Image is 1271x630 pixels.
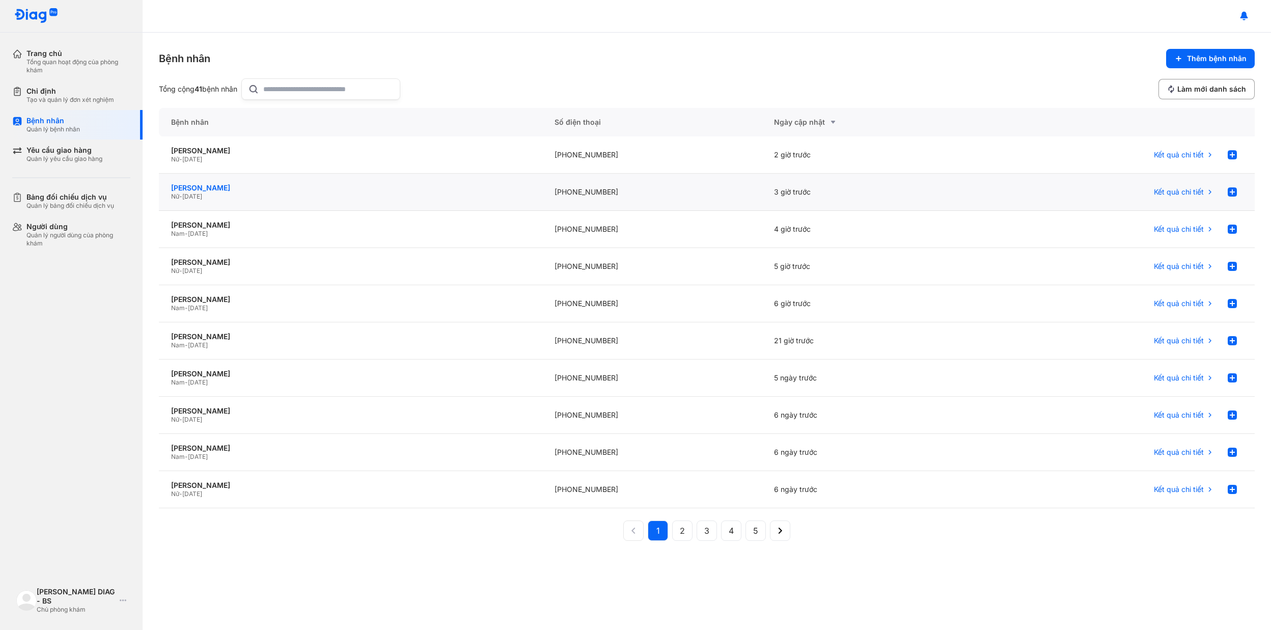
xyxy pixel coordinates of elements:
[762,397,981,434] div: 6 ngày trước
[171,155,179,163] span: Nữ
[171,230,185,237] span: Nam
[171,369,530,378] div: [PERSON_NAME]
[171,341,185,349] span: Nam
[182,490,202,498] span: [DATE]
[171,406,530,416] div: [PERSON_NAME]
[16,590,37,611] img: logo
[179,155,182,163] span: -
[179,267,182,275] span: -
[1166,49,1255,68] button: Thêm bệnh nhân
[1154,485,1204,494] span: Kết quả chi tiết
[26,222,130,231] div: Người dùng
[1154,150,1204,159] span: Kết quả chi tiết
[26,231,130,248] div: Quản lý người dùng của phòng khám
[542,471,761,508] div: [PHONE_NUMBER]
[1158,79,1255,99] button: Làm mới danh sách
[762,471,981,508] div: 6 ngày trước
[1154,187,1204,197] span: Kết quả chi tiết
[762,360,981,397] div: 5 ngày trước
[185,341,188,349] span: -
[26,193,114,202] div: Bảng đối chiếu dịch vụ
[26,202,114,210] div: Quản lý bảng đối chiếu dịch vụ
[1154,299,1204,308] span: Kết quả chi tiết
[26,58,130,74] div: Tổng quan hoạt động của phòng khám
[185,378,188,386] span: -
[26,87,114,96] div: Chỉ định
[762,211,981,248] div: 4 giờ trước
[721,521,741,541] button: 4
[37,587,116,606] div: [PERSON_NAME] DIAG - BS
[1187,54,1247,63] span: Thêm bệnh nhân
[542,211,761,248] div: [PHONE_NUMBER]
[26,116,80,125] div: Bệnh nhân
[171,267,179,275] span: Nữ
[182,416,202,423] span: [DATE]
[762,136,981,174] div: 2 giờ trước
[14,8,58,24] img: logo
[185,230,188,237] span: -
[1154,448,1204,457] span: Kết quả chi tiết
[656,525,660,537] span: 1
[171,332,530,341] div: [PERSON_NAME]
[542,397,761,434] div: [PHONE_NUMBER]
[171,183,530,193] div: [PERSON_NAME]
[188,453,208,460] span: [DATE]
[542,136,761,174] div: [PHONE_NUMBER]
[1154,373,1204,382] span: Kết quả chi tiết
[542,322,761,360] div: [PHONE_NUMBER]
[762,322,981,360] div: 21 giờ trước
[26,155,102,163] div: Quản lý yêu cầu giao hàng
[185,304,188,312] span: -
[182,193,202,200] span: [DATE]
[1154,262,1204,271] span: Kết quả chi tiết
[704,525,709,537] span: 3
[745,521,766,541] button: 5
[729,525,734,537] span: 4
[762,285,981,322] div: 6 giờ trước
[542,248,761,285] div: [PHONE_NUMBER]
[195,85,202,93] span: 41
[171,304,185,312] span: Nam
[762,434,981,471] div: 6 ngày trước
[171,146,530,155] div: [PERSON_NAME]
[26,146,102,155] div: Yêu cầu giao hàng
[188,378,208,386] span: [DATE]
[171,453,185,460] span: Nam
[171,295,530,304] div: [PERSON_NAME]
[182,267,202,275] span: [DATE]
[171,444,530,453] div: [PERSON_NAME]
[179,416,182,423] span: -
[171,221,530,230] div: [PERSON_NAME]
[762,174,981,211] div: 3 giờ trước
[542,285,761,322] div: [PHONE_NUMBER]
[188,304,208,312] span: [DATE]
[774,116,969,128] div: Ngày cập nhật
[680,525,685,537] span: 2
[182,155,202,163] span: [DATE]
[762,248,981,285] div: 5 giờ trước
[159,108,542,136] div: Bệnh nhân
[1154,410,1204,420] span: Kết quả chi tiết
[1177,85,1246,94] span: Làm mới danh sách
[26,125,80,133] div: Quản lý bệnh nhân
[171,416,179,423] span: Nữ
[179,490,182,498] span: -
[171,481,530,490] div: [PERSON_NAME]
[179,193,182,200] span: -
[188,341,208,349] span: [DATE]
[753,525,758,537] span: 5
[171,193,179,200] span: Nữ
[26,49,130,58] div: Trang chủ
[542,434,761,471] div: [PHONE_NUMBER]
[542,174,761,211] div: [PHONE_NUMBER]
[159,85,237,94] div: Tổng cộng bệnh nhân
[159,51,210,66] div: Bệnh nhân
[26,96,114,104] div: Tạo và quản lý đơn xét nghiệm
[542,108,761,136] div: Số điện thoại
[188,230,208,237] span: [DATE]
[1154,336,1204,345] span: Kết quả chi tiết
[171,378,185,386] span: Nam
[672,521,693,541] button: 2
[697,521,717,541] button: 3
[37,606,116,614] div: Chủ phòng khám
